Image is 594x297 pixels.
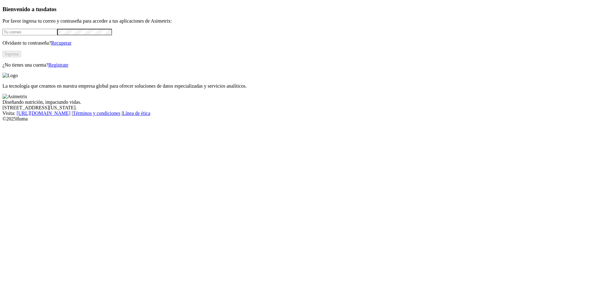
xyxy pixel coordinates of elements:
[17,111,71,116] a: [URL][DOMAIN_NAME]
[123,111,150,116] a: Línea de ética
[2,111,592,116] div: Visita : | |
[73,111,120,116] a: Términos y condiciones
[2,94,27,99] img: Asimetrix
[2,83,592,89] p: La tecnología que creamos en nuestra empresa global para ofrecer soluciones de datos especializad...
[2,62,592,68] p: ¿No tienes una cuenta?
[48,62,68,68] a: Regístrate
[2,18,592,24] p: Por favor ingresa tu correo y contraseña para acceder a tus aplicaciones de Asimetrix:
[2,99,592,105] div: Diseñando nutrición, impactando vidas.
[2,105,592,111] div: [STREET_ADDRESS][US_STATE].
[51,40,71,46] a: Recuperar
[2,116,592,122] div: © 2025 Iluma
[2,73,18,78] img: Logo
[2,40,592,46] p: Olvidaste tu contraseña?
[43,6,57,12] span: datos
[2,29,57,35] input: Tu correo
[2,6,592,13] h3: Bienvenido a tus
[2,51,21,57] button: Ingresa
